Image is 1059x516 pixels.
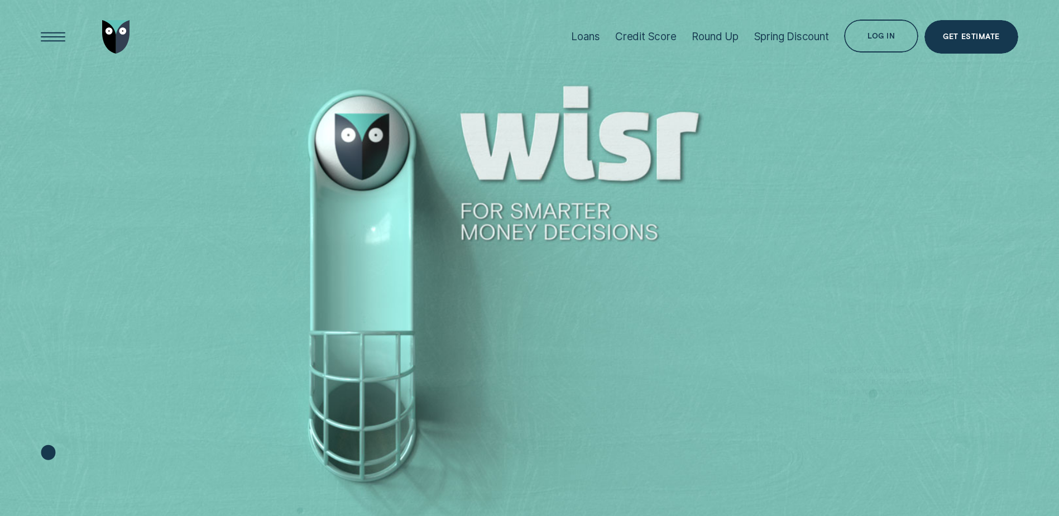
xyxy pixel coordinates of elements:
button: Log in [844,20,918,53]
strong: Get 0.25% off all loans [823,365,909,375]
div: Spring Discount [754,30,829,43]
div: Credit Score [615,30,677,43]
a: Get 0.25% off all loansSpring is for fresh goals - and we’re here to back yours with 0.25% off al... [808,347,953,440]
a: Get Estimate [924,20,1018,54]
div: Round Up [692,30,739,43]
button: Open Menu [36,20,70,54]
div: Loans [571,30,600,43]
img: Wisr [102,20,130,54]
span: Learn more [823,415,850,422]
p: Spring is for fresh goals - and we’re here to back yours with 0.25% off all Wisr loans. [823,365,939,407]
